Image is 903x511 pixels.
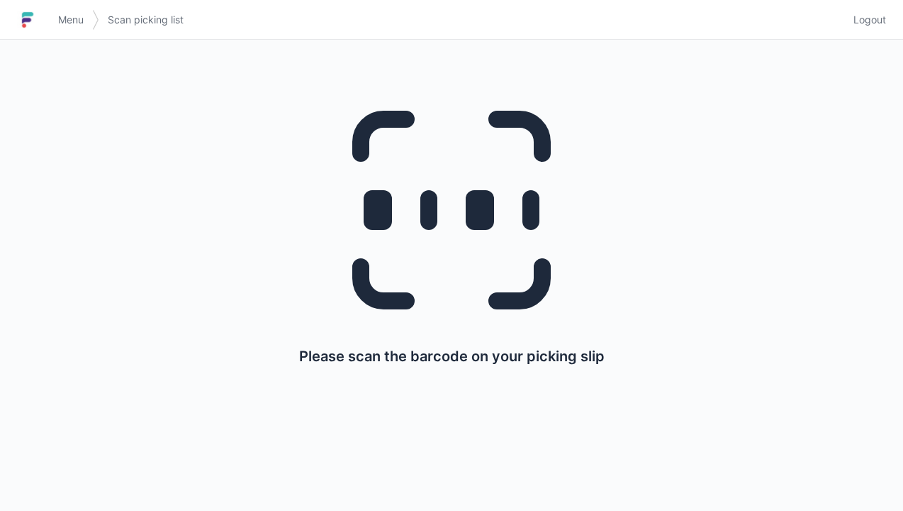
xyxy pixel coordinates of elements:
p: Please scan the barcode on your picking slip [299,346,605,366]
img: logo-small.jpg [17,9,38,31]
a: Scan picking list [99,7,192,33]
a: Menu [50,7,92,33]
span: Menu [58,13,84,27]
a: Logout [845,7,886,33]
span: Scan picking list [108,13,184,27]
span: Logout [853,13,886,27]
img: svg> [92,3,99,37]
